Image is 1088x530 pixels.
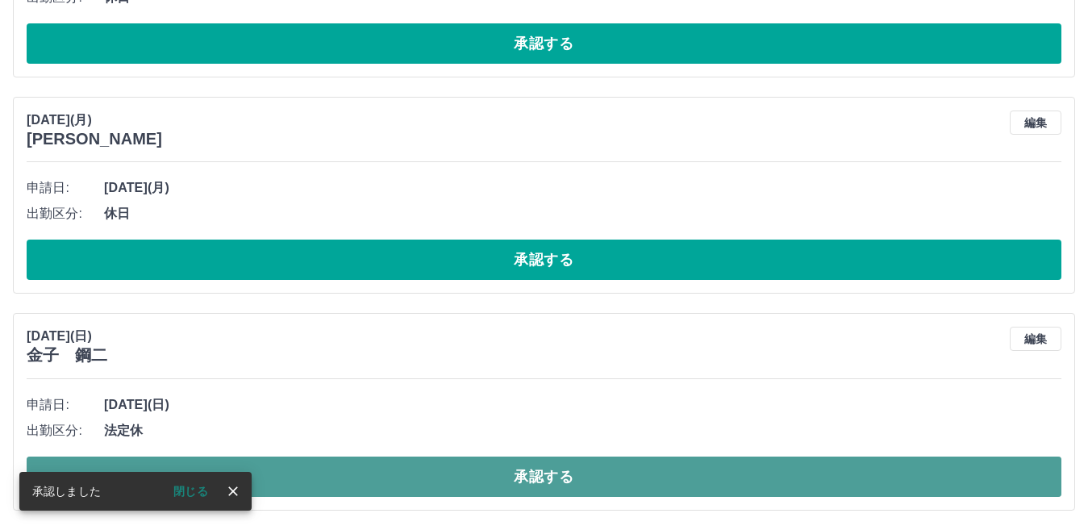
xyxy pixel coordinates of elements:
div: 承認しました [32,477,101,506]
span: 出勤区分: [27,421,104,440]
button: 承認する [27,240,1061,280]
button: 承認する [27,23,1061,64]
button: 編集 [1010,111,1061,135]
button: 編集 [1010,327,1061,351]
span: 法定休 [104,421,1061,440]
h3: [PERSON_NAME] [27,130,162,148]
span: 休日 [104,204,1061,223]
button: 承認する [27,457,1061,497]
span: 申請日: [27,178,104,198]
span: 申請日: [27,395,104,415]
button: 閉じる [160,479,221,503]
span: [DATE](日) [104,395,1061,415]
p: [DATE](日) [27,327,107,346]
button: close [221,479,245,503]
h3: 金子 鋼二 [27,346,107,365]
p: [DATE](月) [27,111,162,130]
span: 出勤区分: [27,204,104,223]
span: [DATE](月) [104,178,1061,198]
